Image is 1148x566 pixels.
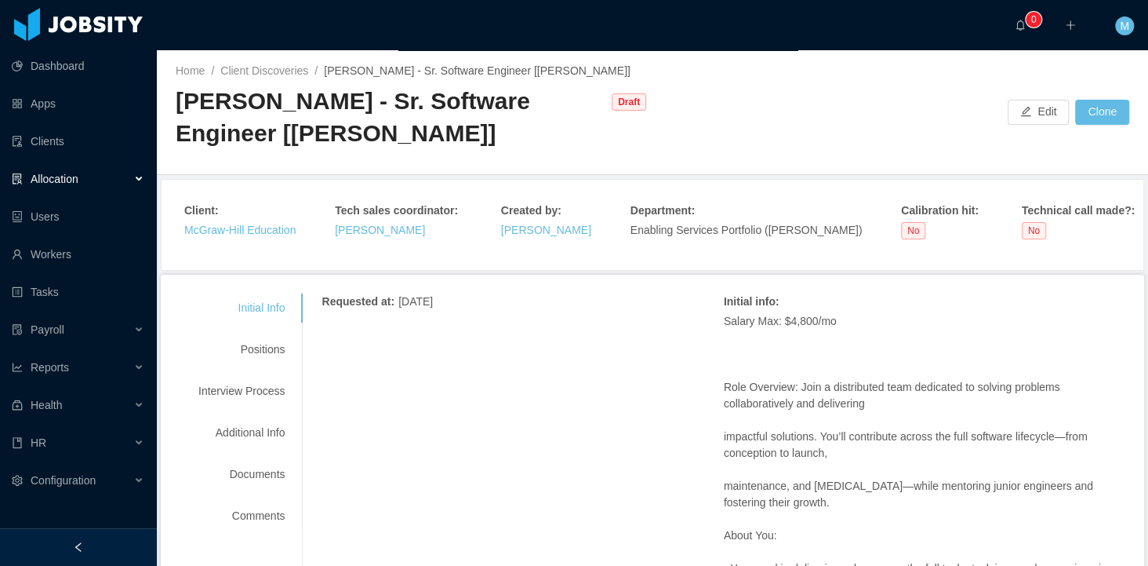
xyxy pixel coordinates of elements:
span: Reports [31,361,69,374]
a: [PERSON_NAME] [501,224,591,236]
button: icon: editEdit [1008,100,1069,125]
div: Positions [180,335,303,364]
a: icon: profileTasks [12,276,144,308]
p: Salary Max: $4,800/mo [724,313,1125,330]
strong: Client : [184,204,219,217]
span: [PERSON_NAME] - Sr. Software Engineer [[PERSON_NAME]] [324,64,630,77]
span: / [211,64,214,77]
p: About You: [724,528,1125,544]
a: [PERSON_NAME] [335,224,425,236]
sup: 0 [1026,12,1041,27]
strong: Created by : [501,204,561,217]
div: [PERSON_NAME] - Sr. Software Engineer [[PERSON_NAME]] [176,86,604,149]
i: icon: line-chart [12,362,23,373]
i: icon: book [12,437,23,448]
span: Payroll [31,323,64,336]
a: icon: appstoreApps [12,88,144,119]
span: [DATE] [398,295,433,308]
i: icon: file-protect [12,324,23,335]
strong: Department : [630,204,695,217]
span: No [1022,222,1046,239]
span: Draft [612,93,646,111]
span: Configuration [31,474,96,487]
span: M [1120,16,1129,35]
span: No [901,222,925,239]
div: Documents [180,460,303,489]
strong: Technical call made? : [1022,204,1135,217]
span: HR [31,436,46,449]
span: Health [31,399,62,411]
i: icon: bell [1015,20,1026,31]
a: icon: robotUsers [12,201,144,232]
p: maintenance, and [MEDICAL_DATA]—while mentoring junior engineers and fostering their growth. [724,478,1125,511]
div: Additional Info [180,418,303,447]
strong: Calibration hit : [901,204,979,217]
i: icon: setting [12,475,23,486]
a: Client Discoveries [220,64,308,77]
strong: Initial info : [724,295,779,308]
strong: Tech sales coordinator : [335,204,458,217]
p: Role Overview: Join a distributed team dedicated to solving problems collaboratively and delivering [724,379,1125,412]
div: Initial Info [180,294,303,323]
a: Home [176,64,205,77]
strong: Requested at : [322,295,394,308]
button: Clone [1075,100,1129,125]
a: icon: userWorkers [12,239,144,270]
p: impactful solutions. You’ll contribute across the full software lifecycle—from conception to launch, [724,429,1125,462]
i: icon: plus [1065,20,1076,31]
a: icon: auditClients [12,126,144,157]
div: Interview Process [180,377,303,406]
span: Allocation [31,173,78,185]
a: McGraw-Hill Education [184,224,296,236]
i: icon: medicine-box [12,400,23,411]
span: / [314,64,318,77]
div: Comments [180,502,303,531]
a: icon: pie-chartDashboard [12,50,144,82]
span: Enabling Services Portfolio ([PERSON_NAME]) [630,224,863,236]
i: icon: solution [12,173,23,184]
